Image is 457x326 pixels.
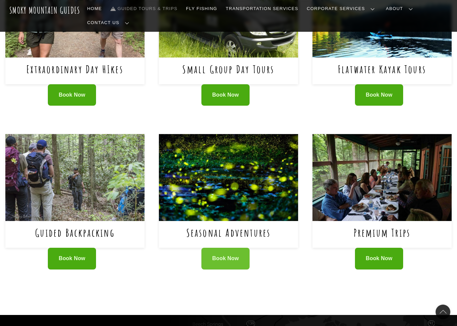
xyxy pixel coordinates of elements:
span: Book Now [366,255,392,262]
span: Book Now [59,92,85,99]
a: Book Now [48,84,96,106]
span: Book Now [366,92,392,99]
a: Flatwater Kayak Tours [338,62,426,76]
a: Seasonal Adventures [186,226,271,239]
a: Guided Tours & Trips [108,2,180,16]
a: Book Now [201,248,250,269]
a: Fly Fishing [183,2,220,16]
a: Small Group Day Tours [182,62,274,76]
a: Premium Trips [354,226,411,239]
a: Corporate Services [304,2,380,16]
span: Book Now [59,255,85,262]
img: Seasonal Adventures [159,134,298,221]
span: Book Now [212,92,239,99]
a: Guided Backpacking [35,226,115,239]
a: Book Now [201,84,250,106]
a: Book Now [48,248,96,269]
a: Extraordinary Day HIkes [26,62,123,76]
a: Contact Us [85,16,134,30]
a: About [383,2,418,16]
a: Smoky Mountain Guides [9,5,80,16]
span: Book Now [212,255,239,262]
a: Home [85,2,105,16]
a: Transportation Services [223,2,301,16]
a: Book Now [355,248,403,269]
img: Guided Backpacking [5,134,145,221]
a: Book Now [355,84,403,106]
img: Premium Trips [312,134,452,221]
